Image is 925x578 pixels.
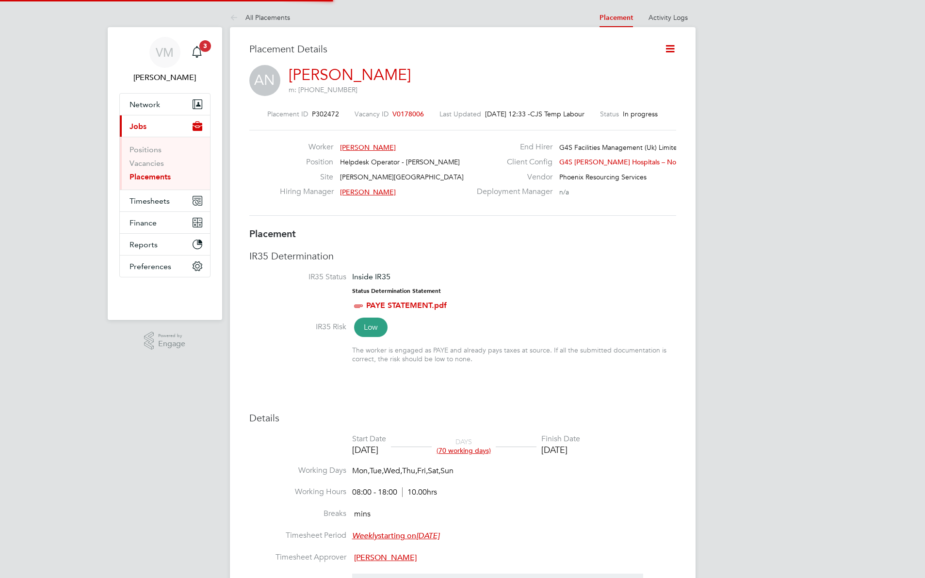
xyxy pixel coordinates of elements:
a: Placements [130,172,171,181]
span: G4S [PERSON_NAME] Hospitals – Non O… [559,158,695,166]
span: Thu, [402,466,417,476]
button: Timesheets [120,190,210,211]
a: All Placements [230,13,290,22]
div: 08:00 - 18:00 [352,487,437,498]
a: Positions [130,145,162,154]
label: Timesheet Period [249,530,346,541]
a: 3 [187,37,207,68]
span: G4S Facilities Management (Uk) Limited [559,143,682,152]
span: Viki Martyniak [119,72,211,83]
label: Worker [280,142,333,152]
span: m: [PHONE_NUMBER] [289,85,357,94]
span: Tue, [370,466,384,476]
button: Finance [120,212,210,233]
span: mins [354,509,371,519]
em: Weekly [352,531,378,541]
span: Network [130,100,160,109]
label: Site [280,172,333,182]
div: [DATE] [352,444,386,455]
span: [PERSON_NAME] [354,553,417,562]
a: [PERSON_NAME] [289,65,411,84]
label: Vendor [471,172,552,182]
img: fastbook-logo-retina.png [119,287,210,303]
label: Placement ID [267,110,308,118]
h3: Placement Details [249,43,649,55]
span: Timesheets [130,196,170,206]
span: VM [156,46,174,59]
span: 3 [199,40,211,52]
span: Engage [158,340,185,348]
label: Vacancy ID [355,110,389,118]
span: Inside IR35 [352,272,390,281]
span: Phoenix Resourcing Services [559,173,647,181]
button: Preferences [120,256,210,277]
div: [DATE] [541,444,580,455]
div: The worker is engaged as PAYE and already pays taxes at source. If all the submitted documentatio... [352,346,676,363]
a: Activity Logs [649,13,688,22]
label: Last Updated [439,110,481,118]
label: Breaks [249,509,346,519]
h3: Details [249,412,676,424]
span: Sat, [428,466,440,476]
label: Working Days [249,466,346,476]
label: IR35 Status [249,272,346,282]
label: Hiring Manager [280,187,333,197]
label: Position [280,157,333,167]
strong: Status Determination Statement [352,288,441,294]
a: Placement [600,14,633,22]
div: Start Date [352,434,386,444]
a: PAYE STATEMENT.pdf [366,301,447,310]
span: CJS Temp Labour [530,110,584,118]
span: Helpdesk Operator - [PERSON_NAME] [340,158,460,166]
label: Status [600,110,619,118]
span: Fri, [417,466,428,476]
a: Go to home page [119,287,211,303]
b: Placement [249,228,296,240]
span: Preferences [130,262,171,271]
a: VM[PERSON_NAME] [119,37,211,83]
label: End Hirer [471,142,552,152]
button: Reports [120,234,210,255]
span: n/a [559,188,569,196]
h3: IR35 Determination [249,250,676,262]
label: Timesheet Approver [249,552,346,562]
span: Jobs [130,122,146,131]
span: (70 working days) [437,446,491,455]
button: Jobs [120,115,210,137]
span: Finance [130,218,157,227]
span: [PERSON_NAME] [340,188,396,196]
label: IR35 Risk [249,322,346,332]
span: AN [249,65,280,96]
span: V0178006 [392,110,424,118]
span: Mon, [352,466,370,476]
span: starting on [352,531,439,541]
nav: Main navigation [108,27,222,320]
span: Powered by [158,332,185,340]
div: Finish Date [541,434,580,444]
span: Wed, [384,466,402,476]
em: [DATE] [416,531,439,541]
span: Reports [130,240,158,249]
span: Sun [440,466,454,476]
label: Client Config [471,157,552,167]
span: [PERSON_NAME] [340,143,396,152]
span: [DATE] 12:33 - [485,110,530,118]
div: DAYS [432,437,496,455]
a: Powered byEngage [144,332,185,350]
label: Deployment Manager [471,187,552,197]
label: Working Hours [249,487,346,497]
span: In progress [623,110,658,118]
div: Jobs [120,137,210,190]
span: P302472 [312,110,339,118]
span: [PERSON_NAME][GEOGRAPHIC_DATA] [340,173,464,181]
span: Low [354,318,388,337]
span: 10.00hrs [402,487,437,497]
a: Vacancies [130,159,164,168]
button: Network [120,94,210,115]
